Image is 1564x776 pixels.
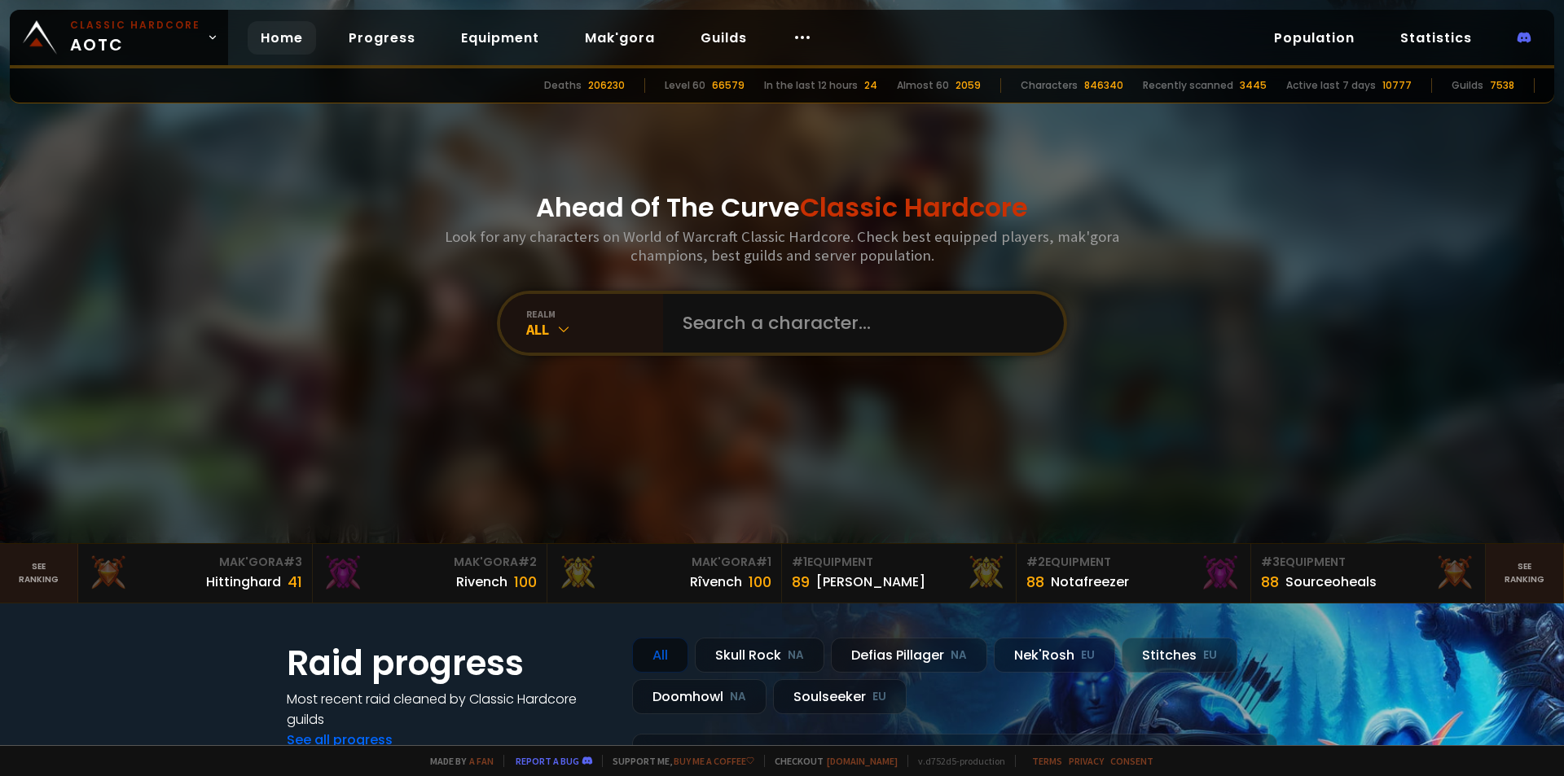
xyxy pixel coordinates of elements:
span: Classic Hardcore [800,189,1028,226]
a: Buy me a coffee [674,755,754,767]
a: Mak'Gora#3Hittinghard41 [78,544,313,603]
div: 41 [288,571,302,593]
div: Notafreezer [1051,572,1129,592]
span: Checkout [764,755,898,767]
div: Rivench [456,572,507,592]
div: 7538 [1490,78,1514,93]
span: Made by [420,755,494,767]
div: Skull Rock [695,638,824,673]
div: 846340 [1084,78,1123,93]
span: # 2 [1026,554,1045,570]
div: Sourceoheals [1285,572,1377,592]
div: Recently scanned [1143,78,1233,93]
a: a fan [469,755,494,767]
small: NA [788,647,804,664]
span: Support me, [602,755,754,767]
div: [PERSON_NAME] [816,572,925,592]
div: 89 [792,571,810,593]
div: realm [526,308,663,320]
div: Stitches [1122,638,1237,673]
div: 100 [514,571,537,593]
a: [DOMAIN_NAME] [827,755,898,767]
div: All [632,638,688,673]
h4: Most recent raid cleaned by Classic Hardcore guilds [287,689,613,730]
div: 206230 [588,78,625,93]
div: Almost 60 [897,78,949,93]
span: AOTC [70,18,200,57]
h1: Raid progress [287,638,613,689]
a: Home [248,21,316,55]
a: Report a bug [516,755,579,767]
div: 3445 [1240,78,1267,93]
span: # 2 [518,554,537,570]
span: v. d752d5 - production [907,755,1005,767]
div: Level 60 [665,78,705,93]
small: EU [1203,647,1217,664]
div: Guilds [1452,78,1483,93]
a: Statistics [1387,21,1485,55]
span: # 1 [756,554,771,570]
a: Mak'Gora#2Rivench100 [313,544,547,603]
div: Soulseeker [773,679,907,714]
div: Defias Pillager [831,638,987,673]
div: 88 [1261,571,1279,593]
div: Equipment [792,554,1006,571]
div: Mak'Gora [323,554,537,571]
small: EU [872,689,886,705]
small: NA [951,647,967,664]
div: Mak'Gora [88,554,302,571]
div: 10777 [1382,78,1412,93]
a: Classic HardcoreAOTC [10,10,228,65]
div: 24 [864,78,877,93]
h1: Ahead Of The Curve [536,188,1028,227]
small: Classic Hardcore [70,18,200,33]
span: # 3 [283,554,302,570]
a: See all progress [287,730,393,749]
div: Nek'Rosh [994,638,1115,673]
a: #1Equipment89[PERSON_NAME] [782,544,1017,603]
a: Progress [336,21,428,55]
a: Guilds [688,21,760,55]
small: NA [730,689,746,705]
span: # 3 [1261,554,1280,570]
div: All [526,320,663,339]
small: EU [1081,647,1095,664]
a: #2Equipment88Notafreezer [1017,544,1251,603]
h3: Look for any characters on World of Warcraft Classic Hardcore. Check best equipped players, mak'g... [438,227,1126,265]
a: Population [1261,21,1368,55]
div: 66579 [712,78,745,93]
a: Privacy [1069,755,1104,767]
div: 2059 [956,78,981,93]
a: Mak'Gora#1Rîvench100 [547,544,782,603]
a: Seeranking [1486,544,1564,603]
a: #3Equipment88Sourceoheals [1251,544,1486,603]
input: Search a character... [673,294,1044,353]
span: # 1 [792,554,807,570]
a: Mak'gora [572,21,668,55]
div: Deaths [544,78,582,93]
a: Terms [1032,755,1062,767]
div: Equipment [1261,554,1475,571]
div: Mak'Gora [557,554,771,571]
a: Consent [1110,755,1153,767]
div: Doomhowl [632,679,767,714]
a: Equipment [448,21,552,55]
div: 88 [1026,571,1044,593]
div: Equipment [1026,554,1241,571]
div: Hittinghard [206,572,281,592]
div: Rîvench [690,572,742,592]
div: In the last 12 hours [764,78,858,93]
div: Active last 7 days [1286,78,1376,93]
div: Characters [1021,78,1078,93]
div: 100 [749,571,771,593]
